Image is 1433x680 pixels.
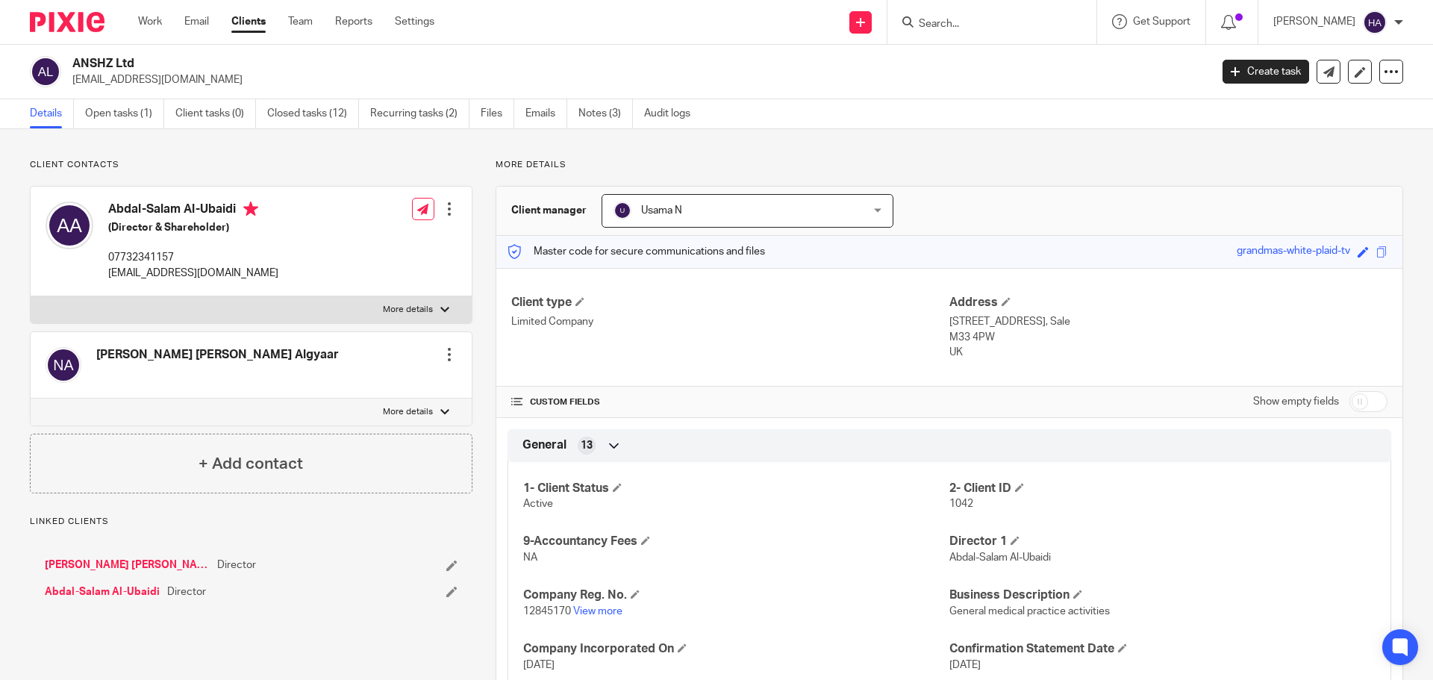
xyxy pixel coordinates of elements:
h4: Company Reg. No. [523,587,949,603]
p: Client contacts [30,159,472,171]
a: Closed tasks (12) [267,99,359,128]
h4: [PERSON_NAME] [PERSON_NAME] Algyaar [96,347,339,363]
a: [PERSON_NAME] [PERSON_NAME] Algyaar [45,558,210,573]
p: More details [383,406,433,418]
span: Director [167,584,206,599]
h4: Company Incorporated On [523,641,949,657]
h4: Client type [511,295,949,311]
h4: + Add contact [199,452,303,475]
p: Limited Company [511,314,949,329]
p: More details [383,304,433,316]
p: Master code for secure communications and files [508,244,765,259]
a: Work [138,14,162,29]
span: 1042 [949,499,973,509]
span: NA [523,552,537,563]
span: General [522,437,566,453]
a: Details [30,99,74,128]
a: Open tasks (1) [85,99,164,128]
p: [STREET_ADDRESS], Sale [949,314,1387,329]
p: [PERSON_NAME] [1273,14,1355,29]
a: Clients [231,14,266,29]
a: Settings [395,14,434,29]
span: Director [217,558,256,573]
h4: 9-Accountancy Fees [523,534,949,549]
img: svg%3E [46,202,93,249]
h4: Confirmation Statement Date [949,641,1376,657]
h4: CUSTOM FIELDS [511,396,949,408]
a: Recurring tasks (2) [370,99,469,128]
img: svg%3E [30,56,61,87]
h4: Business Description [949,587,1376,603]
h5: (Director & Shareholder) [108,220,278,235]
img: svg%3E [614,202,631,219]
i: Primary [243,202,258,216]
img: svg%3E [46,347,81,383]
a: Email [184,14,209,29]
img: svg%3E [1363,10,1387,34]
p: M33 4PW [949,330,1387,345]
span: [DATE] [949,660,981,670]
a: Files [481,99,514,128]
a: Create task [1223,60,1309,84]
input: Search [917,18,1052,31]
h4: 2- Client ID [949,481,1376,496]
p: [EMAIL_ADDRESS][DOMAIN_NAME] [108,266,278,281]
p: [EMAIL_ADDRESS][DOMAIN_NAME] [72,72,1200,87]
p: Linked clients [30,516,472,528]
img: Pixie [30,12,104,32]
a: Emails [525,99,567,128]
h2: ANSHZ Ltd [72,56,975,72]
p: More details [496,159,1403,171]
h4: Address [949,295,1387,311]
h4: Director 1 [949,534,1376,549]
h4: Abdal-Salam Al-Ubaidi [108,202,278,220]
a: Notes (3) [578,99,633,128]
p: 07732341157 [108,250,278,265]
span: Active [523,499,553,509]
span: General medical practice activities [949,606,1110,617]
h3: Client manager [511,203,587,218]
span: 12845170 [523,606,571,617]
a: Audit logs [644,99,702,128]
a: View more [573,606,622,617]
a: Team [288,14,313,29]
a: Abdal-Salam Al-Ubaidi [45,584,160,599]
label: Show empty fields [1253,394,1339,409]
div: grandmas-white-plaid-tv [1237,243,1350,261]
span: Usama N [641,205,682,216]
span: Get Support [1133,16,1190,27]
span: Abdal-Salam Al-Ubaidi [949,552,1051,563]
span: 13 [581,438,593,453]
a: Client tasks (0) [175,99,256,128]
span: [DATE] [523,660,555,670]
a: Reports [335,14,372,29]
p: UK [949,345,1387,360]
h4: 1- Client Status [523,481,949,496]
